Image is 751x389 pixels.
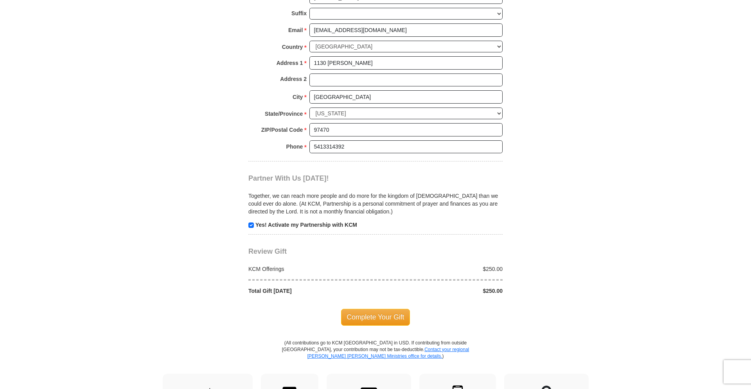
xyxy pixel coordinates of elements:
span: Complete Your Gift [341,309,410,325]
div: KCM Offerings [244,265,376,273]
strong: Email [288,25,303,36]
strong: Yes! Activate my Partnership with KCM [255,222,357,228]
strong: City [293,91,303,102]
a: Contact your regional [PERSON_NAME] [PERSON_NAME] Ministries office for details. [307,347,469,359]
strong: Address 1 [277,57,303,68]
strong: ZIP/Postal Code [261,124,303,135]
strong: State/Province [265,108,303,119]
div: $250.00 [375,265,507,273]
div: Total Gift [DATE] [244,287,376,295]
p: (All contributions go to KCM [GEOGRAPHIC_DATA] in USD. If contributing from outside [GEOGRAPHIC_D... [282,340,469,374]
strong: Phone [286,141,303,152]
strong: Suffix [291,8,307,19]
strong: Address 2 [280,73,307,84]
span: Review Gift [248,247,287,255]
span: Partner With Us [DATE]! [248,174,329,182]
div: $250.00 [375,287,507,295]
strong: Country [282,41,303,52]
p: Together, we can reach more people and do more for the kingdom of [DEMOGRAPHIC_DATA] than we coul... [248,192,503,215]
